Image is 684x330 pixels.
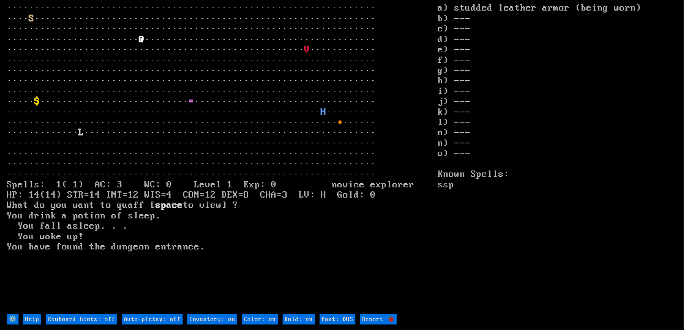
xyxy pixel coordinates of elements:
[34,96,40,107] font: $
[78,127,84,138] font: L
[155,200,183,211] b: space
[23,314,41,324] input: Help
[321,107,326,117] font: H
[337,117,343,128] font: +
[7,314,18,324] input: ⚙️
[7,3,438,313] larn: ··································································· ···· ························...
[242,314,278,324] input: Color: on
[29,13,34,24] font: S
[360,314,397,324] input: Report 🐞
[46,314,117,324] input: Keyboard hints: off
[122,314,183,324] input: Auto-pickup: off
[320,314,355,324] input: Font: DOS
[189,96,194,107] font: =
[139,34,144,45] font: @
[304,44,310,55] font: V
[283,314,315,324] input: Bold: on
[187,314,237,324] input: Inventory: on
[438,3,677,313] stats: a) studded leather armor (being worn) b) --- c) --- d) --- e) --- f) --- g) --- h) --- i) --- j) ...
